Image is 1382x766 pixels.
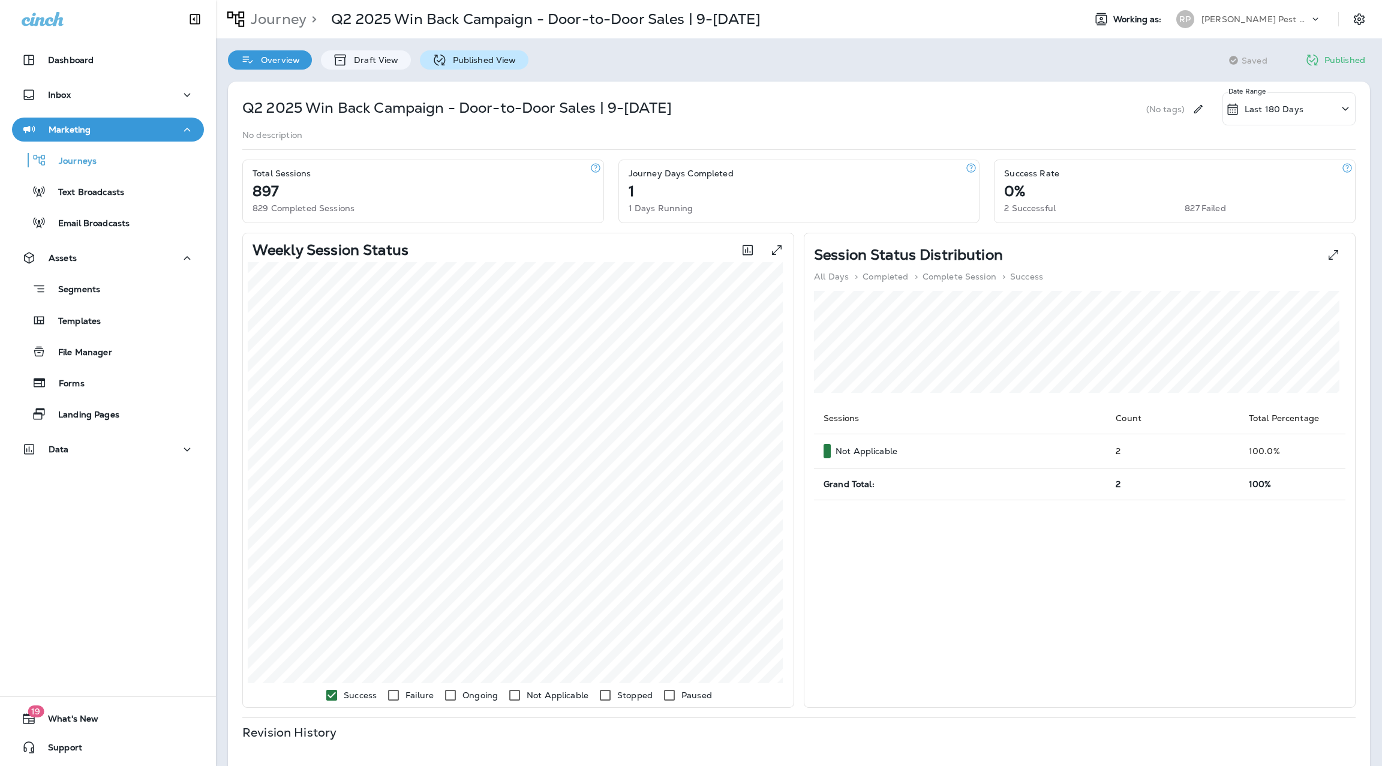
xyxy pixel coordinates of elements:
[48,90,71,100] p: Inbox
[28,705,44,717] span: 19
[46,316,101,328] p: Templates
[12,339,204,364] button: File Manager
[12,401,204,426] button: Landing Pages
[12,437,204,461] button: Data
[527,690,588,700] p: Not Applicable
[1245,104,1303,114] p: Last 180 Days
[629,203,693,213] p: 1 Days Running
[12,210,204,235] button: Email Broadcasts
[48,55,94,65] p: Dashboard
[1146,104,1185,114] p: (No tags)
[1176,10,1194,28] div: RP
[12,48,204,72] button: Dashboard
[331,10,761,28] p: Q2 2025 Win Back Campaign - Door-to-Door Sales | 9-[DATE]
[47,156,97,167] p: Journeys
[178,7,212,31] button: Collapse Sidebar
[1010,272,1043,281] p: Success
[855,272,858,281] p: >
[814,250,1003,260] p: Session Status Distribution
[255,55,300,65] p: Overview
[46,284,100,296] p: Segments
[49,253,77,263] p: Assets
[12,308,204,333] button: Templates
[12,179,204,204] button: Text Broadcasts
[629,169,734,178] p: Journey Days Completed
[824,479,875,489] span: Grand Total:
[1106,434,1239,468] td: 2
[12,370,204,395] button: Forms
[447,55,516,65] p: Published View
[923,272,996,281] p: Complete Session
[36,714,98,728] span: What's New
[1228,86,1267,96] p: Date Range
[1348,8,1370,30] button: Settings
[617,690,653,700] p: Stopped
[1116,479,1120,489] span: 2
[1004,187,1025,196] p: 0%
[307,10,317,28] p: >
[1324,55,1365,65] p: Published
[1239,402,1345,434] th: Total Percentage
[242,728,337,737] p: Revision History
[462,690,498,700] p: Ongoing
[1201,14,1309,24] p: [PERSON_NAME] Pest Solutions
[12,707,204,731] button: 19What's New
[36,743,82,757] span: Support
[1242,56,1267,65] span: Saved
[915,272,918,281] p: >
[47,379,85,390] p: Forms
[1004,169,1059,178] p: Success Rate
[1321,243,1345,267] button: View Pie expanded to full screen
[836,446,897,456] p: Not Applicable
[46,410,119,421] p: Landing Pages
[1002,272,1005,281] p: >
[1004,203,1056,213] p: 2 Successful
[49,444,69,454] p: Data
[12,118,204,142] button: Marketing
[253,203,354,213] p: 829 Completed Sessions
[863,272,908,281] p: Completed
[253,169,311,178] p: Total Sessions
[12,276,204,302] button: Segments
[331,10,761,28] div: Q2 2025 Win Back Campaign - Door-to-Door Sales | 9-Jul
[246,10,307,28] p: Journey
[253,187,279,196] p: 897
[765,238,789,262] button: View graph expanded to full screen
[46,218,130,230] p: Email Broadcasts
[735,238,760,262] button: Toggle between session count and session percentage
[814,272,849,281] p: All Days
[1249,479,1272,489] span: 100%
[1185,203,1225,213] p: 827 Failed
[12,735,204,759] button: Support
[12,246,204,270] button: Assets
[1106,402,1239,434] th: Count
[46,187,124,199] p: Text Broadcasts
[242,98,672,118] p: Q2 2025 Win Back Campaign - Door-to-Door Sales | 9-Jul
[348,55,398,65] p: Draft View
[49,125,91,134] p: Marketing
[12,83,204,107] button: Inbox
[681,690,712,700] p: Paused
[1187,92,1209,125] div: Edit
[405,690,434,700] p: Failure
[1113,14,1164,25] span: Working as:
[629,187,634,196] p: 1
[242,130,302,140] p: No description
[46,347,112,359] p: File Manager
[1239,434,1345,468] td: 100.0 %
[253,245,408,255] p: Weekly Session Status
[344,690,377,700] p: Success
[12,148,204,173] button: Journeys
[814,402,1106,434] th: Sessions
